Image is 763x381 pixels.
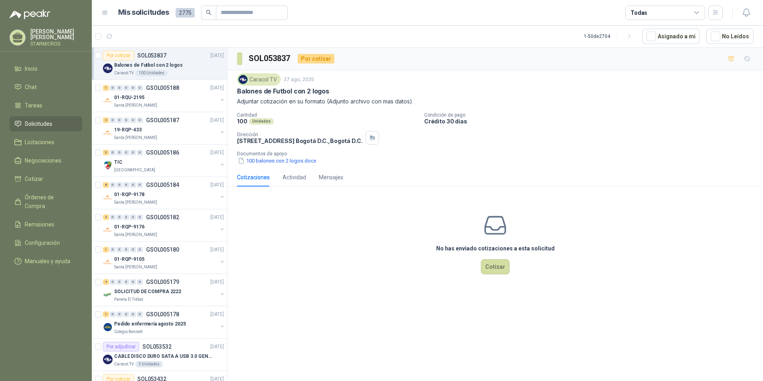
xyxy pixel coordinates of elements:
[103,214,109,220] div: 4
[110,279,116,285] div: 0
[481,259,510,274] button: Cotizar
[237,87,329,95] p: Balones de Futbol con 2 logos
[92,48,227,80] a: Por cotizarSOL053837[DATE] Company LogoBalones de Futbol con 2 logosCaracol TV100 Unidades
[298,54,334,63] div: Por cotizar
[103,180,225,206] a: 8 0 0 0 0 0 GSOL005184[DATE] Company Logo01-RQP-9178Santa [PERSON_NAME]
[118,7,169,18] h1: Mis solicitudes
[25,64,38,73] span: Inicio
[584,30,636,43] div: 1 - 50 de 2704
[249,52,291,65] h3: SOL053837
[114,232,157,238] p: Santa [PERSON_NAME]
[631,8,647,17] div: Todas
[110,117,116,123] div: 0
[103,150,109,155] div: 5
[103,148,225,173] a: 5 0 0 0 0 0 GSOL005186[DATE] Company LogoTIC[GEOGRAPHIC_DATA]
[25,238,60,247] span: Configuración
[103,322,113,332] img: Company Logo
[25,220,54,229] span: Remisiones
[117,247,123,252] div: 0
[10,190,82,214] a: Órdenes de Compra
[210,214,224,221] p: [DATE]
[237,137,362,144] p: [STREET_ADDRESS] Bogotá D.C. , Bogotá D.C.
[210,246,224,254] p: [DATE]
[117,85,123,91] div: 0
[10,153,82,168] a: Negociaciones
[283,173,306,182] div: Actividad
[210,278,224,286] p: [DATE]
[123,85,129,91] div: 0
[130,279,136,285] div: 0
[130,214,136,220] div: 0
[237,73,281,85] div: Caracol TV
[103,128,113,138] img: Company Logo
[103,290,113,300] img: Company Logo
[114,135,157,141] p: Santa [PERSON_NAME]
[135,361,163,367] div: 3 Unidades
[146,312,179,317] p: GSOL005178
[114,167,155,173] p: [GEOGRAPHIC_DATA]
[146,85,179,91] p: GSOL005188
[103,115,225,141] a: 4 0 0 0 0 0 GSOL005187[DATE] Company Logo19-RQP-433Santa [PERSON_NAME]
[10,79,82,95] a: Chat
[123,117,129,123] div: 0
[146,182,179,188] p: GSOL005184
[92,339,227,371] a: Por adjudicarSOL053532[DATE] Company LogoCABLE DISCO DURO SATA A USB 3.0 GENERICOCaracol TV3 Unid...
[146,150,179,155] p: GSOL005186
[114,199,157,206] p: Santa [PERSON_NAME]
[114,288,181,296] p: SOLICITUD DE COMPRA 2222
[103,225,113,235] img: Company Logo
[123,182,129,188] div: 0
[210,343,224,351] p: [DATE]
[103,182,109,188] div: 8
[137,150,143,155] div: 0
[114,329,142,335] p: Colegio Bennett
[10,116,82,131] a: Solicitudes
[123,312,129,317] div: 0
[103,310,225,335] a: 1 0 0 0 0 0 GSOL005178[DATE] Company LogoPedido enfermería agosto 2025Colegio Bennett
[137,214,143,220] div: 0
[137,117,143,123] div: 0
[130,182,136,188] div: 0
[117,182,123,188] div: 0
[30,42,82,46] p: STARMICROS
[103,161,113,170] img: Company Logo
[123,150,129,155] div: 0
[25,257,70,266] span: Manuales y ayuda
[137,85,143,91] div: 0
[114,256,144,263] p: 01-RQP-9105
[114,353,213,360] p: CABLE DISCO DURO SATA A USB 3.0 GENERICO
[114,191,144,198] p: 01-RQP-9178
[706,29,753,44] button: No Leídos
[103,355,113,364] img: Company Logo
[103,63,113,73] img: Company Logo
[114,296,143,303] p: Panela El Trébol
[25,193,75,210] span: Órdenes de Compra
[206,10,212,15] span: search
[130,247,136,252] div: 0
[117,117,123,123] div: 0
[103,277,225,303] a: 4 0 0 0 0 0 GSOL005179[DATE] Company LogoSOLICITUD DE COMPRA 2222Panela El Trébol
[249,118,274,125] div: Unidades
[25,175,43,183] span: Cotizar
[237,132,362,137] p: Dirección
[103,258,113,267] img: Company Logo
[237,173,270,182] div: Cotizaciones
[103,96,113,105] img: Company Logo
[146,117,179,123] p: GSOL005187
[110,150,116,155] div: 0
[103,279,109,285] div: 4
[103,83,225,109] a: 1 0 0 0 0 0 GSOL005188[DATE] Company Logo01-RQU-2195Santa [PERSON_NAME]
[10,217,82,232] a: Remisiones
[10,171,82,187] a: Cotizar
[114,70,134,76] p: Caracol TV
[137,312,143,317] div: 0
[25,83,37,91] span: Chat
[137,182,143,188] div: 0
[114,62,183,69] p: Balones de Futbol con 2 logos
[114,94,144,101] p: 01-RQU-2195
[25,138,54,147] span: Licitaciones
[103,245,225,270] a: 1 0 0 0 0 0 GSOL005180[DATE] Company Logo01-RQP-9105Santa [PERSON_NAME]
[424,112,760,118] p: Condición de pago
[237,151,760,157] p: Documentos de apoyo
[10,235,82,250] a: Configuración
